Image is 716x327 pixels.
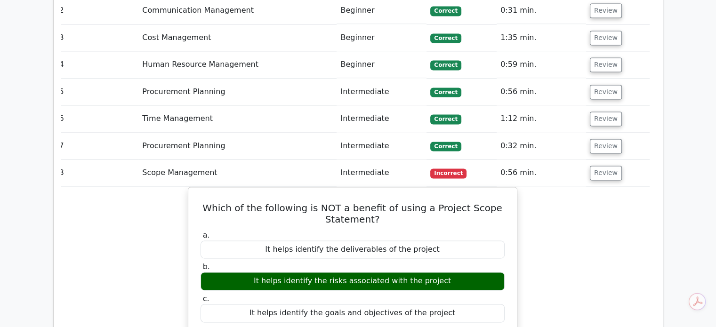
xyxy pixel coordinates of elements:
button: Review [590,85,622,99]
span: Correct [430,88,461,97]
div: It helps identify the goals and objectives of the project [201,304,505,322]
span: Correct [430,33,461,43]
td: 0:32 min. [497,133,586,160]
td: Procurement Planning [138,79,337,105]
td: 0:56 min. [497,160,586,186]
td: Cost Management [138,24,337,51]
button: Review [590,166,622,180]
span: Correct [430,60,461,70]
td: 6 [56,105,139,132]
button: Review [590,57,622,72]
span: Correct [430,6,461,16]
div: It helps identify the deliverables of the project [201,240,505,259]
td: Intermediate [337,79,426,105]
td: 7 [56,133,139,160]
button: Review [590,3,622,18]
td: 0:59 min. [497,51,586,78]
span: Correct [430,142,461,151]
td: 8 [56,160,139,186]
button: Review [590,112,622,126]
td: 5 [56,79,139,105]
td: Beginner [337,24,426,51]
td: Intermediate [337,133,426,160]
td: Time Management [138,105,337,132]
td: 1:35 min. [497,24,586,51]
td: 3 [56,24,139,51]
div: It helps identify the risks associated with the project [201,272,505,290]
h5: Which of the following is NOT a benefit of using a Project Scope Statement? [200,202,506,225]
td: 0:56 min. [497,79,586,105]
td: Intermediate [337,105,426,132]
td: 4 [56,51,139,78]
td: Scope Management [138,160,337,186]
button: Review [590,139,622,153]
td: Procurement Planning [138,133,337,160]
span: a. [203,231,210,239]
td: 1:12 min. [497,105,586,132]
span: c. [203,294,209,303]
td: Intermediate [337,160,426,186]
td: Human Resource Management [138,51,337,78]
span: Incorrect [430,168,467,178]
button: Review [590,31,622,45]
td: Beginner [337,51,426,78]
span: Correct [430,114,461,124]
span: b. [203,262,210,271]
